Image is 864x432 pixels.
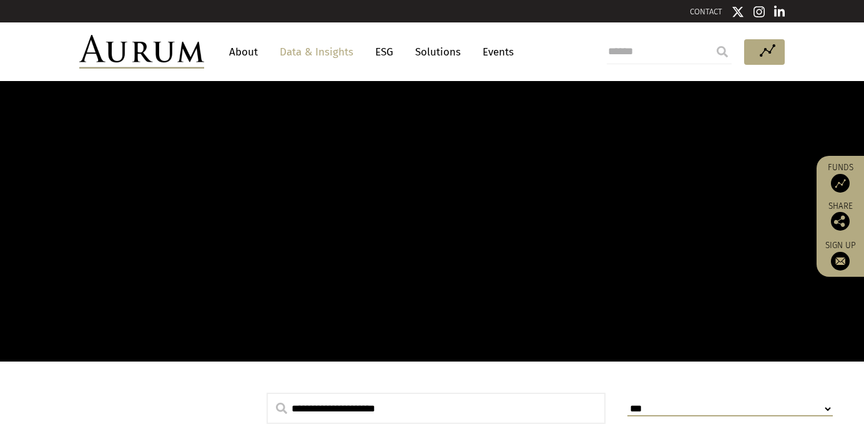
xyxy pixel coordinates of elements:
img: Instagram icon [754,6,765,18]
a: CONTACT [690,7,722,16]
a: ESG [369,41,400,64]
input: Submit [710,39,735,64]
img: Twitter icon [732,6,744,18]
img: Sign up to our newsletter [831,252,850,271]
img: Linkedin icon [774,6,785,18]
img: search.svg [276,403,287,414]
img: Share this post [831,212,850,231]
a: Sign up [823,240,858,271]
img: Aurum [79,35,204,69]
a: Data & Insights [273,41,360,64]
div: Share [823,202,858,231]
a: Funds [823,162,858,193]
a: Solutions [409,41,467,64]
a: Events [476,41,514,64]
img: Access Funds [831,174,850,193]
a: About [223,41,264,64]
